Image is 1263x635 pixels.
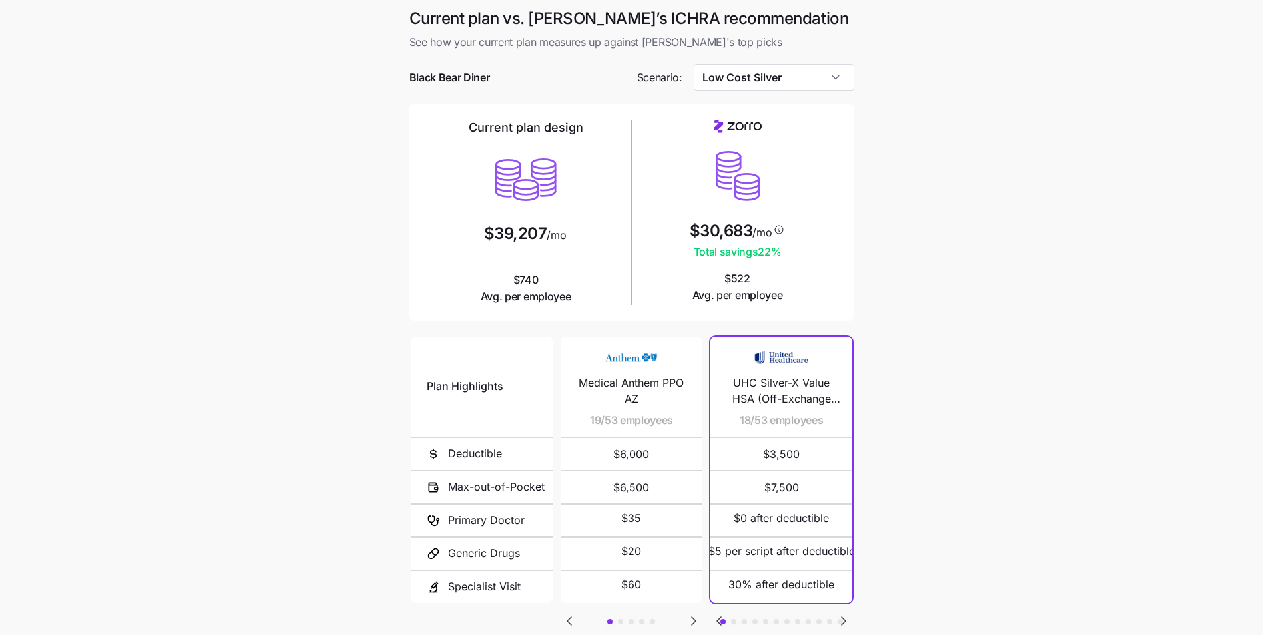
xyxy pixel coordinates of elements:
[836,613,852,629] svg: Go to next slide
[734,510,829,527] span: $0 after deductible
[728,576,834,593] span: 30% after deductible
[752,227,772,238] span: /mo
[409,34,854,51] span: See how your current plan measures up against [PERSON_NAME]'s top picks
[484,226,547,242] span: $39,207
[469,120,583,136] h2: Current plan design
[409,69,490,86] span: Black Bear Diner
[835,612,852,630] button: Go to next slide
[723,375,840,408] span: UHC Silver-X Value HSA (Off-Exchange Only)
[690,244,786,260] span: Total savings 22 %
[710,612,728,630] button: Go to previous slide
[708,471,855,503] span: $7,500
[690,223,753,239] span: $30,683
[577,375,686,408] span: Medical Anthem PPO AZ
[708,543,855,560] span: $5 per script after deductible
[448,445,502,462] span: Deductible
[577,471,686,503] span: $6,500
[711,613,727,629] svg: Go to previous slide
[755,345,808,370] img: Carrier
[448,512,525,529] span: Primary Doctor
[409,8,854,29] h1: Current plan vs. [PERSON_NAME]’s ICHRA recommendation
[637,69,682,86] span: Scenario:
[448,578,521,595] span: Specialist Visit
[561,613,577,629] svg: Go to previous slide
[621,576,641,593] span: $60
[577,438,686,470] span: $6,000
[590,412,673,429] span: 19/53 employees
[448,545,520,562] span: Generic Drugs
[448,479,545,495] span: Max-out-of-Pocket
[561,612,578,630] button: Go to previous slide
[481,272,571,305] span: $740
[708,438,855,470] span: $3,500
[740,412,823,429] span: 18/53 employees
[685,612,702,630] button: Go to next slide
[692,270,783,304] span: $522
[605,345,658,370] img: Carrier
[686,613,702,629] svg: Go to next slide
[427,378,503,395] span: Plan Highlights
[621,510,641,527] span: $35
[481,288,571,305] span: Avg. per employee
[547,230,566,240] span: /mo
[621,543,641,560] span: $20
[692,287,783,304] span: Avg. per employee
